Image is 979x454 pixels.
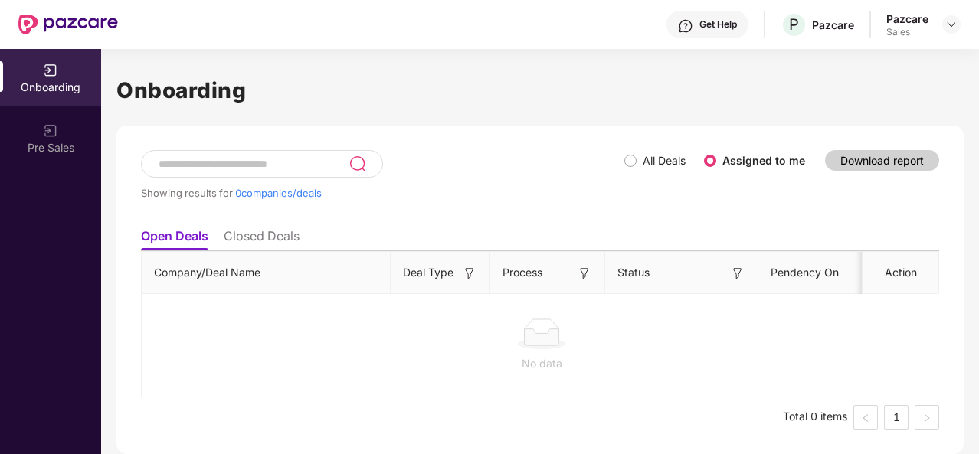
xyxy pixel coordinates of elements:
[783,405,847,430] li: Total 0 items
[617,264,650,281] span: Status
[812,18,854,32] div: Pazcare
[235,187,322,199] span: 0 companies/deals
[577,266,592,281] img: svg+xml;base64,PHN2ZyB3aWR0aD0iMTYiIGhlaWdodD0iMTYiIHZpZXdCb3g9IjAgMCAxNiAxNiIgZmlsbD0ibm9uZSIgeG...
[825,150,939,171] button: Download report
[915,405,939,430] li: Next Page
[922,413,932,423] span: right
[886,26,928,38] div: Sales
[116,73,964,107] h1: Onboarding
[699,18,737,31] div: Get Help
[154,355,929,372] div: No data
[945,18,958,31] img: svg+xml;base64,PHN2ZyBpZD0iRHJvcGRvd24tMzJ4MzIiIHhtbG5zPSJodHRwOi8vd3d3LnczLm9yZy8yMDAwL3N2ZyIgd2...
[142,252,391,294] th: Company/Deal Name
[885,406,908,429] a: 1
[141,187,624,199] div: Showing results for
[462,266,477,281] img: svg+xml;base64,PHN2ZyB3aWR0aD0iMTYiIGhlaWdodD0iMTYiIHZpZXdCb3g9IjAgMCAxNiAxNiIgZmlsbD0ibm9uZSIgeG...
[861,413,870,423] span: left
[722,154,805,167] label: Assigned to me
[853,405,878,430] li: Previous Page
[403,264,453,281] span: Deal Type
[884,405,909,430] li: 1
[141,228,208,250] li: Open Deals
[853,405,878,430] button: left
[43,63,58,78] img: svg+xml;base64,PHN2ZyB3aWR0aD0iMjAiIGhlaWdodD0iMjAiIHZpZXdCb3g9IjAgMCAyMCAyMCIgZmlsbD0ibm9uZSIgeG...
[730,266,745,281] img: svg+xml;base64,PHN2ZyB3aWR0aD0iMTYiIGhlaWdodD0iMTYiIHZpZXdCb3g9IjAgMCAxNiAxNiIgZmlsbD0ibm9uZSIgeG...
[678,18,693,34] img: svg+xml;base64,PHN2ZyBpZD0iSGVscC0zMngzMiIgeG1sbnM9Imh0dHA6Ly93d3cudzMub3JnLzIwMDAvc3ZnIiB3aWR0aD...
[349,155,366,173] img: svg+xml;base64,PHN2ZyB3aWR0aD0iMjQiIGhlaWdodD0iMjUiIHZpZXdCb3g9IjAgMCAyNCAyNSIgZmlsbD0ibm9uZSIgeG...
[43,123,58,139] img: svg+xml;base64,PHN2ZyB3aWR0aD0iMjAiIGhlaWdodD0iMjAiIHZpZXdCb3g9IjAgMCAyMCAyMCIgZmlsbD0ibm9uZSIgeG...
[863,252,939,294] th: Action
[643,154,686,167] label: All Deals
[18,15,118,34] img: New Pazcare Logo
[886,11,928,26] div: Pazcare
[915,405,939,430] button: right
[503,264,542,281] span: Process
[224,228,300,250] li: Closed Deals
[771,264,839,281] span: Pendency On
[789,15,799,34] span: P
